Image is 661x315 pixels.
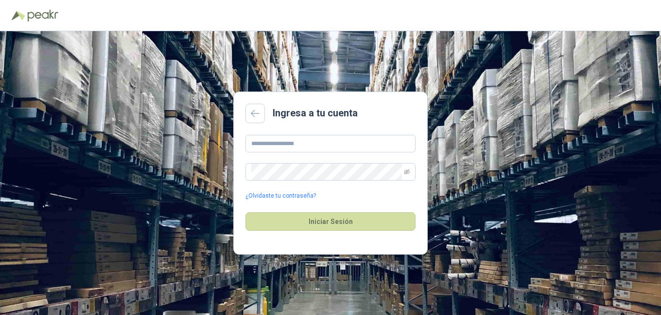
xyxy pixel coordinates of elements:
button: Iniciar Sesión [245,212,416,231]
span: eye-invisible [404,169,410,175]
a: ¿Olvidaste tu contraseña? [245,191,316,201]
img: Peakr [27,10,58,21]
h2: Ingresa a tu cuenta [273,106,358,121]
img: Logo [12,11,25,20]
